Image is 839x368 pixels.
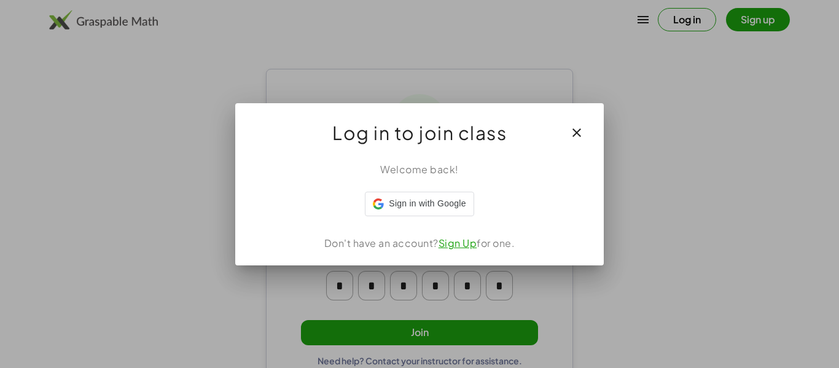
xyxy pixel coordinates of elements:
a: Sign Up [439,237,477,249]
span: Log in to join class [332,118,507,147]
div: Sign in with Google [365,192,474,216]
span: Sign in with Google [389,197,466,210]
div: Welcome back! [250,162,589,177]
div: Don't have an account? for one. [250,236,589,251]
